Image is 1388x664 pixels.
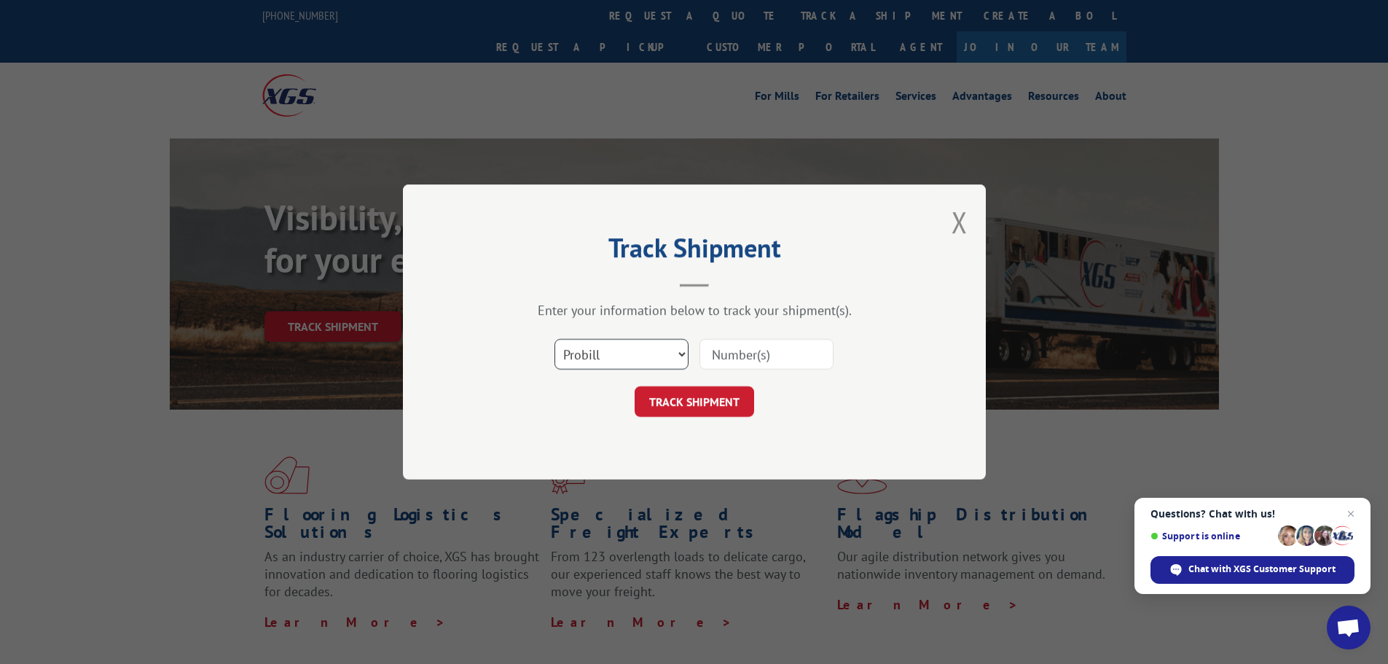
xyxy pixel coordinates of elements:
[1150,556,1354,584] span: Chat with XGS Customer Support
[476,238,913,265] h2: Track Shipment
[1188,563,1336,576] span: Chat with XGS Customer Support
[952,203,968,241] button: Close modal
[1327,606,1371,649] a: Open chat
[1150,531,1273,542] span: Support is online
[1150,508,1354,520] span: Questions? Chat with us!
[699,339,834,370] input: Number(s)
[635,386,754,417] button: TRACK SHIPMENT
[476,302,913,319] div: Enter your information below to track your shipment(s).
